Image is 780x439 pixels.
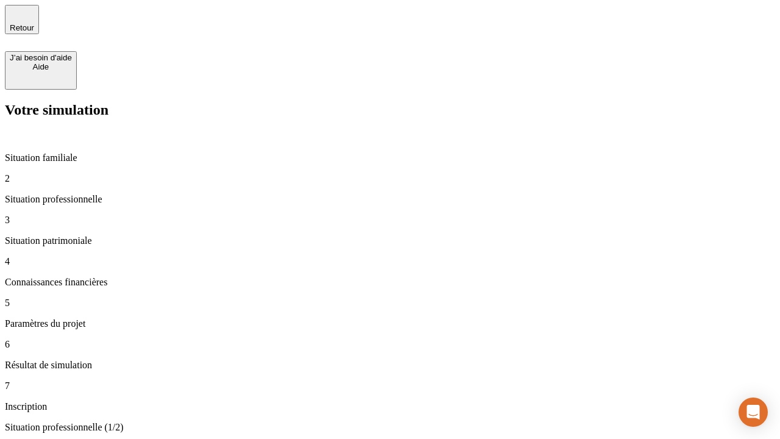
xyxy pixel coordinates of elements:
div: Open Intercom Messenger [739,398,768,427]
p: 2 [5,173,775,184]
p: 4 [5,256,775,267]
p: Résultat de simulation [5,360,775,371]
div: J’ai besoin d'aide [10,53,72,62]
p: Situation professionnelle (1/2) [5,422,775,433]
p: 3 [5,215,775,226]
p: 7 [5,380,775,391]
p: 6 [5,339,775,350]
p: Connaissances financières [5,277,775,288]
button: Retour [5,5,39,34]
p: 5 [5,298,775,309]
p: Situation professionnelle [5,194,775,205]
p: Inscription [5,401,775,412]
p: Situation patrimoniale [5,235,775,246]
span: Retour [10,23,34,32]
p: Situation familiale [5,152,775,163]
h2: Votre simulation [5,102,775,118]
button: J’ai besoin d'aideAide [5,51,77,90]
p: Paramètres du projet [5,318,775,329]
div: Aide [10,62,72,71]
